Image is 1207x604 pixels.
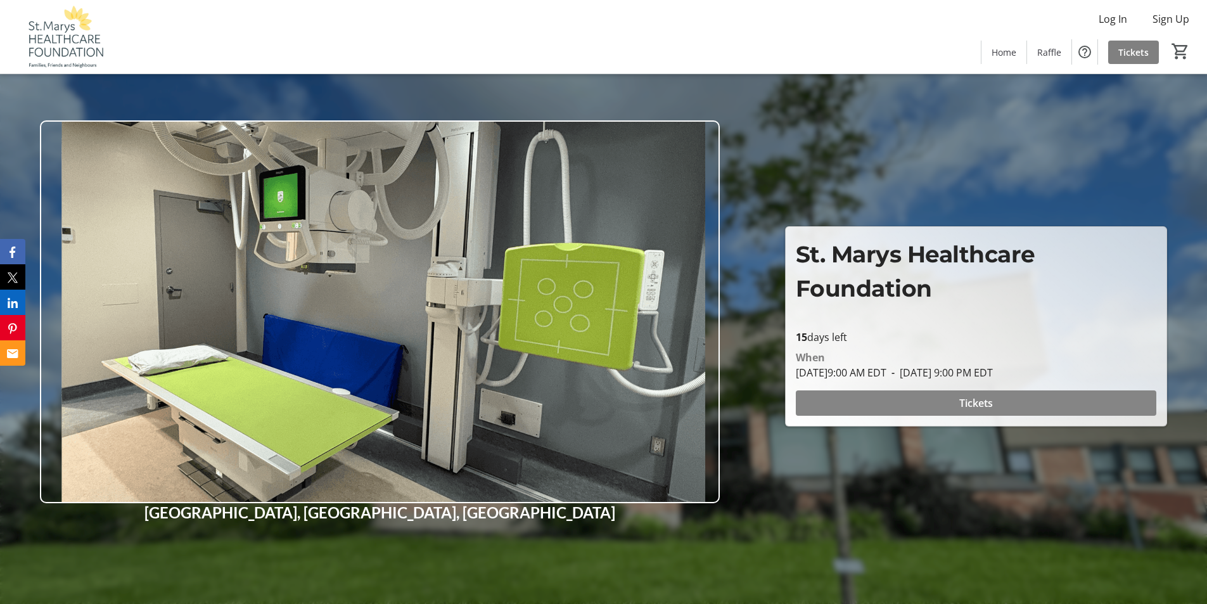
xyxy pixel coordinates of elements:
span: [DATE] 9:00 AM EDT [796,366,886,380]
span: St. Marys Healthcare Foundation [796,240,1035,302]
a: Raffle [1027,41,1071,64]
span: Tickets [959,395,993,411]
button: Help [1072,39,1097,65]
div: When [796,350,825,365]
span: Home [992,46,1016,59]
strong: [GEOGRAPHIC_DATA], [GEOGRAPHIC_DATA], [GEOGRAPHIC_DATA] [144,503,615,522]
span: Sign Up [1153,11,1189,27]
a: Tickets [1108,41,1159,64]
button: Log In [1089,9,1137,29]
span: Log In [1099,11,1127,27]
button: Sign Up [1142,9,1199,29]
span: 15 [796,330,807,344]
a: Home [981,41,1026,64]
p: days left [796,330,1156,345]
span: [DATE] 9:00 PM EDT [886,366,993,380]
span: Tickets [1118,46,1149,59]
span: Raffle [1037,46,1061,59]
button: Tickets [796,390,1156,416]
button: Cart [1169,40,1192,63]
img: Campaign CTA Media Photo [40,120,720,503]
span: - [886,366,900,380]
img: St. Marys Healthcare Foundation's Logo [8,5,120,68]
